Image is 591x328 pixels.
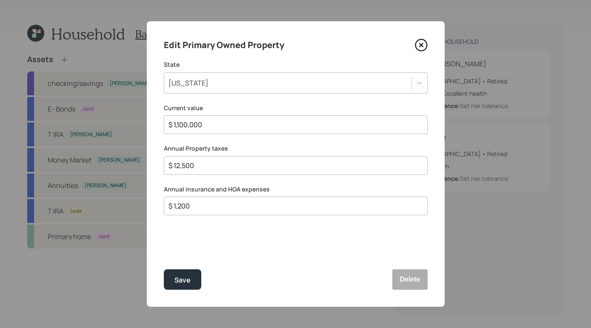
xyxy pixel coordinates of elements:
[168,78,208,88] div: [US_STATE]
[164,60,428,69] label: State
[164,104,428,112] label: Current value
[164,185,428,194] label: Annual insurance and HOA expenses
[164,144,428,153] label: Annual Property taxes
[164,269,201,290] button: Save
[164,38,284,52] h4: Edit Primary Owned Property
[174,274,191,286] div: Save
[392,269,427,290] button: Delete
